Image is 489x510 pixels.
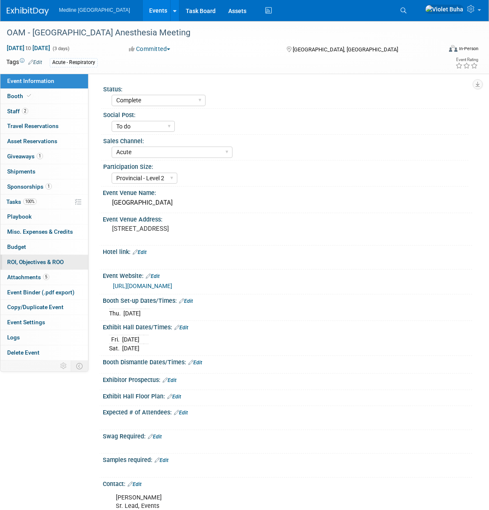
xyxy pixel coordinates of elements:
div: Event Rating [455,58,478,62]
div: Exhibitor Prospectus: [103,374,472,385]
a: Giveaways1 [0,149,88,164]
a: Edit [28,59,42,65]
span: 5 [43,274,49,280]
td: [DATE] [123,309,141,318]
span: Medline [GEOGRAPHIC_DATA] [59,7,130,13]
div: Hotel link: [103,246,472,256]
div: Acute - Respiratory [50,58,98,67]
span: Staff [7,108,28,115]
span: Misc. Expenses & Credits [7,228,73,235]
span: 1 [45,183,52,190]
button: Committed [126,45,174,53]
a: Edit [174,410,188,416]
a: Edit [179,298,193,304]
a: Edit [128,481,142,487]
div: Participation Size: [103,160,468,171]
a: Delete Event [0,345,88,360]
a: Edit [148,434,162,440]
div: Contact: [103,478,472,489]
a: Playbook [0,209,88,224]
a: Edit [155,457,168,463]
a: Copy/Duplicate Event [0,300,88,315]
a: Attachments5 [0,270,88,285]
span: Giveaways [7,153,43,160]
a: Sponsorships1 [0,179,88,194]
span: ROI, Objectives & ROO [7,259,64,265]
img: ExhibitDay [7,7,49,16]
td: [DATE] [122,344,139,353]
span: 100% [23,198,37,205]
span: Delete Event [7,349,40,356]
div: Booth Set-up Dates/Times: [103,294,472,305]
a: Event Settings [0,315,88,330]
div: Expected # of Attendees: [103,406,472,417]
td: Toggle Event Tabs [71,360,88,371]
pre: [STREET_ADDRESS] [112,225,247,232]
span: to [24,45,32,51]
a: Budget [0,240,88,254]
div: Event Website: [103,270,472,280]
span: [GEOGRAPHIC_DATA], [GEOGRAPHIC_DATA] [293,46,398,53]
a: [URL][DOMAIN_NAME] [113,283,172,289]
div: Booth Dismantle Dates/Times: [103,356,472,367]
i: Booth reservation complete [27,93,31,98]
div: Swag Required: [103,430,472,441]
a: Edit [174,325,188,331]
div: Event Format [405,44,478,56]
a: Logs [0,330,88,345]
img: Format-Inperson.png [449,45,457,52]
td: Personalize Event Tab Strip [56,360,71,371]
a: Event Information [0,74,88,88]
span: Event Binder (.pdf export) [7,289,75,296]
a: Event Binder (.pdf export) [0,285,88,300]
a: Booth [0,89,88,104]
span: Booth [7,93,33,99]
div: Event Venue Address: [103,213,472,224]
span: Sponsorships [7,183,52,190]
td: [DATE] [122,335,139,344]
div: Exhibit Hall Dates/Times: [103,321,472,332]
span: Budget [7,243,26,250]
span: Tasks [6,198,37,205]
span: 1 [37,153,43,159]
div: Event Venue Name: [103,187,472,197]
span: (3 days) [52,46,69,51]
span: Attachments [7,274,49,280]
span: Logs [7,334,20,341]
span: [DATE] [DATE] [6,44,51,52]
span: Event Settings [7,319,45,326]
div: OAM - [GEOGRAPHIC_DATA] Anesthesia Meeting [4,25,432,40]
td: Tags [6,58,42,67]
td: Fri. [109,335,122,344]
span: Asset Reservations [7,138,57,144]
span: Event Information [7,77,54,84]
a: Staff2 [0,104,88,119]
span: Travel Reservations [7,123,59,129]
div: Status: [103,83,468,93]
span: Shipments [7,168,35,175]
div: Exhibit Hall Floor Plan: [103,390,472,401]
a: Edit [133,249,147,255]
div: [GEOGRAPHIC_DATA] [109,196,466,209]
div: Samples required: [103,454,472,465]
td: Thu. [109,309,123,318]
td: Sat. [109,344,122,353]
a: Travel Reservations [0,119,88,134]
a: Tasks100% [0,195,88,209]
a: Edit [163,377,176,383]
div: In-Person [459,45,478,52]
a: Shipments [0,164,88,179]
a: ROI, Objectives & ROO [0,255,88,270]
div: Social Post: [103,109,468,119]
a: Asset Reservations [0,134,88,149]
span: Copy/Duplicate Event [7,304,64,310]
a: Edit [167,394,181,400]
a: Edit [188,360,202,366]
a: Misc. Expenses & Credits [0,224,88,239]
span: 2 [22,108,28,114]
img: Violet Buha [425,5,464,14]
div: Sales Channel: [103,135,468,145]
a: Edit [146,273,160,279]
span: Playbook [7,213,32,220]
